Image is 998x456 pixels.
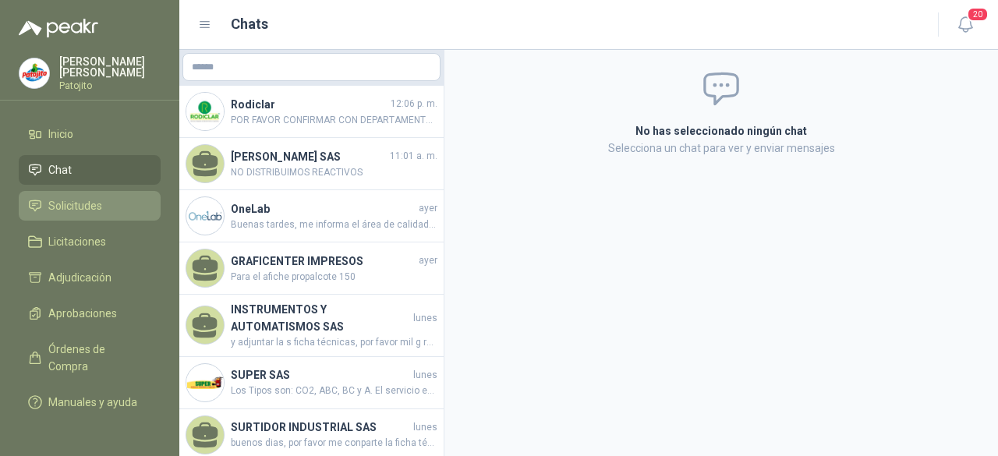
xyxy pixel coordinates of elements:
img: Company Logo [186,93,224,130]
img: Logo peakr [19,19,98,37]
a: Adjudicación [19,263,161,292]
a: [PERSON_NAME] SAS11:01 a. m.NO DISTRIBUIMOS REACTIVOS [179,138,444,190]
img: Company Logo [19,58,49,88]
span: Órdenes de Compra [48,341,146,375]
h4: [PERSON_NAME] SAS [231,148,387,165]
h4: OneLab [231,200,416,217]
button: 20 [951,11,979,39]
a: Manuales y ayuda [19,387,161,417]
a: INSTRUMENTOS Y AUTOMATISMOS SASlunesy adjuntar la s ficha técnicas, por favor mil g racias [179,295,444,357]
span: Aprobaciones [48,305,117,322]
span: Buenas tardes, me informa el área de calidad que es para comprobar limpieza de tanques [231,217,437,232]
span: lunes [413,311,437,326]
span: NO DISTRIBUIMOS REACTIVOS [231,165,437,180]
span: ayer [419,201,437,216]
span: Solicitudes [48,197,102,214]
a: Company LogoOneLabayerBuenas tardes, me informa el área de calidad que es para comprobar limpieza... [179,190,444,242]
p: Patojito [59,81,161,90]
span: Chat [48,161,72,179]
span: Los Tipos son: CO2, ABC, BC y A. El servicio es para mantenimiento, recarga y prueba hidrostática... [231,384,437,398]
p: [PERSON_NAME] [PERSON_NAME] [59,56,161,78]
h1: Chats [231,13,268,35]
h4: SUPER SAS [231,366,410,384]
h4: INSTRUMENTOS Y AUTOMATISMOS SAS [231,301,410,335]
a: Licitaciones [19,227,161,256]
a: GRAFICENTER IMPRESOSayerPara el afiche propalcote 150 [179,242,444,295]
a: Chat [19,155,161,185]
h2: No has seleccionado ningún chat [463,122,979,140]
span: Inicio [48,125,73,143]
img: Company Logo [186,364,224,401]
a: Company LogoSUPER SASlunesLos Tipos son: CO2, ABC, BC y A. El servicio es para mantenimiento, rec... [179,357,444,409]
span: POR FAVOR CONFIRMAR CON DEPARTAMENTO TECNICO DE ACUERDO A LA FICHA TECNICA ENVIADA SI SE AJUSTA A... [231,113,437,128]
span: Adjudicación [48,269,111,286]
a: Aprobaciones [19,299,161,328]
a: Company LogoRodiclar12:06 p. m.POR FAVOR CONFIRMAR CON DEPARTAMENTO TECNICO DE ACUERDO A LA FICHA... [179,86,444,138]
span: lunes [413,368,437,383]
a: Solicitudes [19,191,161,221]
a: Inicio [19,119,161,149]
a: Órdenes de Compra [19,334,161,381]
span: ayer [419,253,437,268]
p: Selecciona un chat para ver y enviar mensajes [463,140,979,157]
span: Para el afiche propalcote 150 [231,270,437,285]
span: buenos dias, por favor me conparte la ficha técnica de la caja que están cotizando, mi l gracias [231,436,437,451]
span: y adjuntar la s ficha técnicas, por favor mil g racias [231,335,437,350]
span: lunes [413,420,437,435]
span: Manuales y ayuda [48,394,137,411]
h4: SURTIDOR INDUSTRIAL SAS [231,419,410,436]
span: Licitaciones [48,233,106,250]
h4: Rodiclar [231,96,388,113]
span: 20 [967,7,989,22]
span: 12:06 p. m. [391,97,437,111]
span: 11:01 a. m. [390,149,437,164]
h4: GRAFICENTER IMPRESOS [231,253,416,270]
img: Company Logo [186,197,224,235]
